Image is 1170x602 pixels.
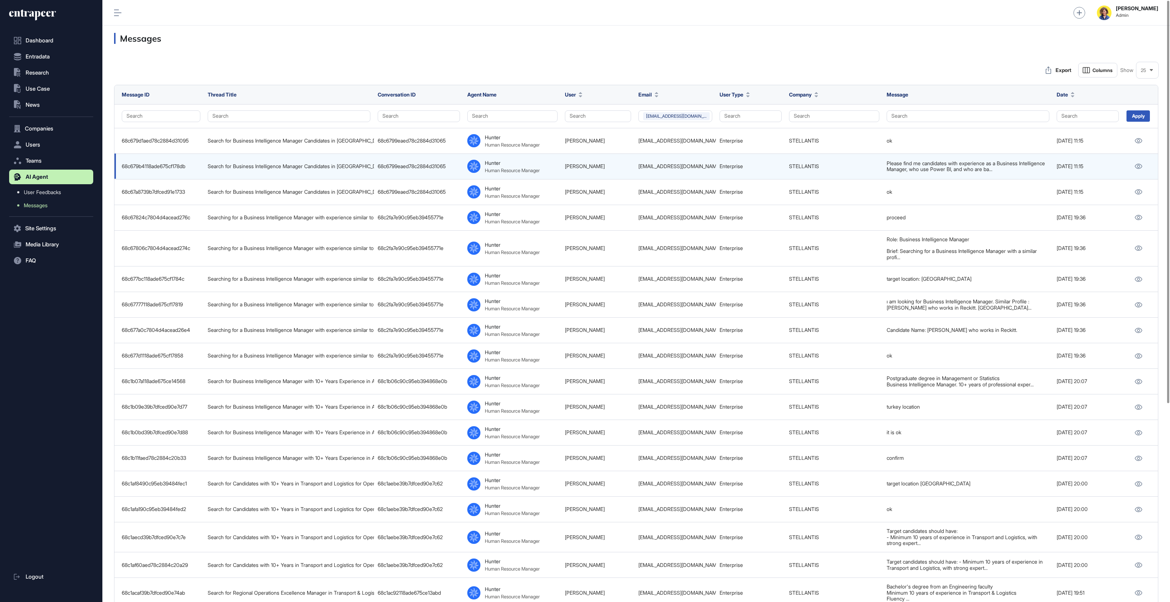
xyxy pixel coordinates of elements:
a: User Feedbacks [13,186,93,199]
div: Enterprise [720,327,782,333]
div: Human Resource Manager [485,193,540,199]
div: Search for Business Intelligence Manager Candidates in [GEOGRAPHIC_DATA] with Power BI Experience... [208,138,370,144]
div: Human Resource Manager [485,408,540,414]
div: Searching for a Business Intelligence Manager with experience similar to [PERSON_NAME] at Reckitt [208,215,370,220]
div: Hunter [485,400,501,406]
div: 68c1b0bd39b7dfced90e7d88 [122,429,200,435]
div: Searching for a Business Intelligence Manager with experience similar to [PERSON_NAME] at Reckitt [208,302,370,307]
div: [EMAIL_ADDRESS][DOMAIN_NAME] [638,378,713,384]
a: Dashboard [9,33,93,48]
div: Role: Business Intelligence Manager Brief: Searching for a Business Intelligence Manager with a s... [887,236,1049,261]
div: Human Resource Manager [485,167,540,173]
span: Media Library [26,242,59,247]
div: target location: [GEOGRAPHIC_DATA] [887,276,1049,282]
div: ı am looking for Business Intelligence Manager. Similar Profile : [PERSON_NAME] who works in Reck... [887,299,1049,311]
div: 68c1b06c90c95eb394868e0b [378,455,460,461]
a: [PERSON_NAME] [565,506,605,512]
a: [PERSON_NAME] [565,429,605,435]
div: [EMAIL_ADDRESS][DOMAIN_NAME] [638,590,713,596]
span: Email [638,91,652,98]
div: Target candidates should have: - Minimum 10 years of experience in Transport and Logistics, with ... [887,528,1049,546]
div: proceed [887,215,1049,220]
div: Search for Candidates with 10+ Years in Transport and Logistics for Operational Efficiency and Cr... [208,506,370,512]
span: User [565,91,576,98]
div: Enterprise [720,506,782,512]
span: Logout [26,574,44,580]
div: [DATE] 20:07 [1057,455,1119,461]
button: User [565,91,582,98]
div: Apply [1126,110,1150,122]
button: FAQ [9,253,93,268]
div: Human Resource Manager [485,433,540,439]
div: Hunter [485,242,501,248]
a: STELLANTIS [789,352,819,359]
div: 68c1aebe39b7dfced90e7c62 [378,481,460,486]
a: [PERSON_NAME] [565,189,605,195]
div: 68c1b06c90c95eb394868e0b [378,378,460,384]
div: Enterprise [720,215,782,220]
div: Human Resource Manager [485,280,540,286]
div: Searching for a Business Intelligence Manager with experience similar to [PERSON_NAME] at Reckitt [208,353,370,359]
div: 68c1aebe39b7dfced90e7c62 [378,562,460,568]
div: Hunter [485,323,501,330]
button: Columns [1078,63,1117,77]
span: Thread Title [208,91,237,98]
span: Site Settings [25,226,56,231]
div: Hunter [485,211,501,217]
button: Research [9,65,93,80]
span: AI Agent [26,174,48,180]
span: Show [1120,67,1133,73]
div: [EMAIL_ADDRESS][DOMAIN_NAME] [638,138,713,144]
div: 68c1aebe39b7dfced90e7c62 [378,506,460,512]
span: Message ID [122,91,150,98]
a: [PERSON_NAME] [565,455,605,461]
a: [PERSON_NAME] [565,245,605,251]
a: STELLANTIS [789,590,819,596]
span: Conversation ID [378,91,416,98]
button: Search [887,110,1049,122]
div: [EMAIL_ADDRESS][DOMAIN_NAME] [638,163,713,169]
a: STELLANTIS [789,189,819,195]
div: 68c6799eaed78c2884d31065 [378,138,460,144]
div: [DATE] 20:00 [1057,506,1119,512]
strong: [PERSON_NAME] [1116,5,1158,11]
div: 68c2fa7e90c95eb39455771e [378,245,460,251]
div: [EMAIL_ADDRESS][DOMAIN_NAME] [638,302,713,307]
div: [EMAIL_ADDRESS][DOMAIN_NAME] [638,455,713,461]
div: Human Resource Manager [485,306,540,311]
div: [EMAIL_ADDRESS][DOMAIN_NAME] [638,353,713,359]
div: [EMAIL_ADDRESS][DOMAIN_NAME] [638,245,713,251]
div: 68c1b07a118ade675ce14568 [122,378,200,384]
div: Hunter [485,298,501,304]
div: Search for Business Intelligence Manager Candidates in [GEOGRAPHIC_DATA] with Power BI Experience... [208,163,370,169]
div: Enterprise [720,245,782,251]
div: [EMAIL_ADDRESS][DOMAIN_NAME] [638,481,713,486]
div: Hunter [485,503,501,509]
button: AI Agent [9,170,93,184]
div: Search for Candidates with 10+ Years in Transport and Logistics for Operational Efficiency and Cr... [208,481,370,486]
div: Search for Business Intelligence Manager with 10+ Years Experience in Analytics and Market Research [208,404,370,410]
span: Agent Name [467,91,497,98]
button: Search [565,110,631,122]
div: 68c1aecd39b7dfced90e7c7e [122,534,200,540]
span: Dashboard [26,38,53,43]
div: 68c2fa7e90c95eb39455771e [378,353,460,359]
a: [PERSON_NAME] [565,163,605,169]
span: 25 [1141,68,1146,73]
div: [DATE] 20:00 [1057,481,1119,486]
span: Admin [1116,13,1158,18]
button: News [9,98,93,112]
div: 68c1afa190c95eb39484fed2 [122,506,200,512]
div: Enterprise [720,534,782,540]
div: [EMAIL_ADDRESS][DOMAIN_NAME] [638,404,713,410]
div: 68c67806c7804d4acead274c [122,245,200,251]
div: [EMAIL_ADDRESS][DOMAIN_NAME] [638,429,713,435]
a: STELLANTIS [789,327,819,333]
a: [PERSON_NAME] [565,378,605,384]
a: [PERSON_NAME] [565,562,605,568]
div: Enterprise [720,455,782,461]
a: [PERSON_NAME] [565,301,605,307]
div: Search for Business Intelligence Manager with 10+ Years Experience in Analytics and Market Research [208,455,370,461]
a: [PERSON_NAME] [565,276,605,282]
div: Enterprise [720,481,782,486]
